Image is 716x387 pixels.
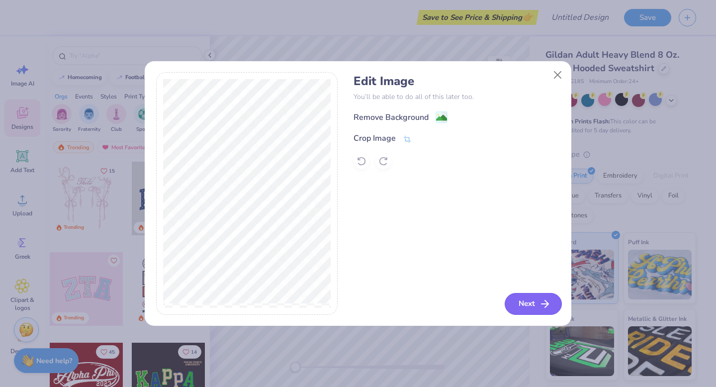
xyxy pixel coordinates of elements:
button: Close [548,65,567,84]
button: Next [505,293,562,315]
div: Remove Background [354,111,429,123]
h4: Edit Image [354,74,560,89]
p: You’ll be able to do all of this later too. [354,92,560,102]
div: Crop Image [354,132,396,144]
